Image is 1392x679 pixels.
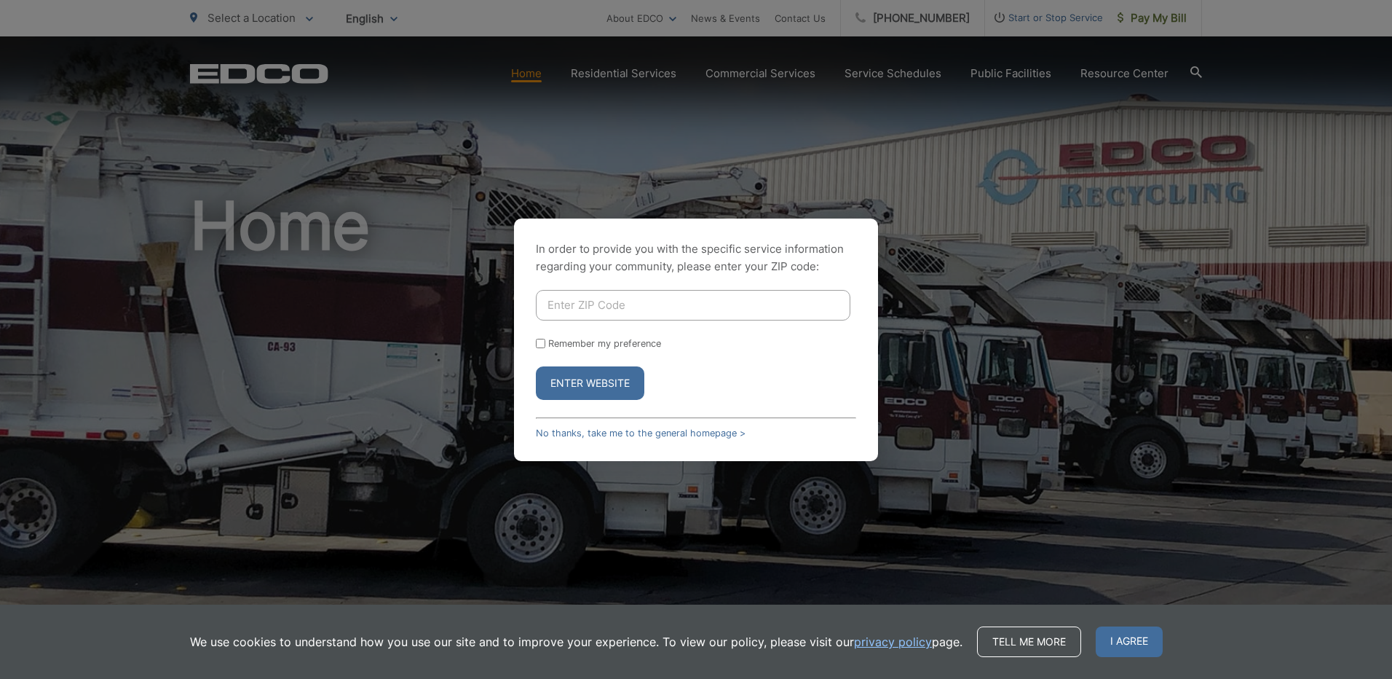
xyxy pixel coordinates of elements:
[536,366,644,400] button: Enter Website
[190,633,962,651] p: We use cookies to understand how you use our site and to improve your experience. To view our pol...
[536,428,746,439] a: No thanks, take me to the general homepage >
[536,290,850,321] input: Enter ZIP Code
[977,627,1081,657] a: Tell me more
[536,240,856,275] p: In order to provide you with the specific service information regarding your community, please en...
[1096,627,1163,657] span: I agree
[854,633,932,651] a: privacy policy
[548,338,661,349] label: Remember my preference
